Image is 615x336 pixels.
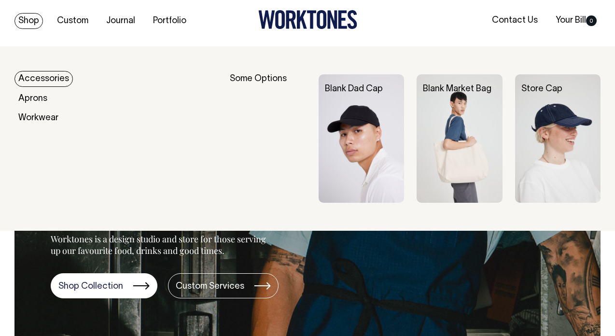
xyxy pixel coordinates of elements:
[53,13,92,29] a: Custom
[51,273,157,298] a: Shop Collection
[521,85,562,93] a: Store Cap
[319,74,404,203] img: Blank Dad Cap
[14,13,43,29] a: Shop
[51,233,270,256] p: Worktones is a design studio and store for those serving up our favourite food, drinks and good t...
[102,13,139,29] a: Journal
[423,85,491,93] a: Blank Market Bag
[325,85,383,93] a: Blank Dad Cap
[14,110,62,126] a: Workwear
[417,74,502,203] img: Blank Market Bag
[230,74,306,203] div: Some Options
[14,71,73,87] a: Accessories
[168,273,279,298] a: Custom Services
[149,13,190,29] a: Portfolio
[14,91,51,107] a: Aprons
[515,74,601,203] img: Store Cap
[488,13,542,28] a: Contact Us
[552,13,601,28] a: Your Bill0
[586,15,597,26] span: 0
